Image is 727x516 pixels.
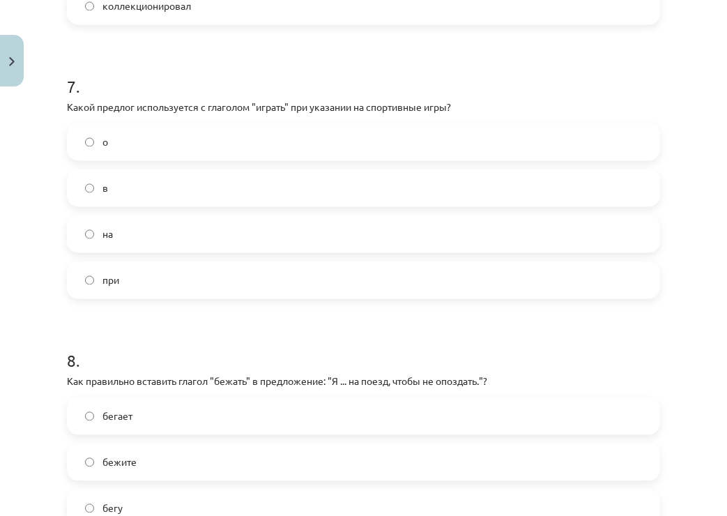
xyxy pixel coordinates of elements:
img: icon-close-lesson-0947bae3869378f0d4975bcd49f059093ad1ed9edebbc8119c70593378902aed.svg [9,57,15,66]
input: при [85,275,94,284]
input: о [85,137,94,146]
input: коллекционировал [85,1,94,10]
span: бегу [102,501,123,515]
span: в [102,181,108,195]
input: бегает [85,411,94,420]
p: Какой предлог используется с глаголом "играть" при указании на спортивные игры? [67,100,660,114]
input: на [85,229,94,238]
h1: 8 . [67,326,660,370]
span: на [102,227,113,241]
span: бегает [102,409,132,423]
span: о [102,135,108,149]
input: в [85,183,94,192]
span: бежите [102,455,137,469]
p: Как правильно вставить глагол "бежать" в предложение: "Я ... на поезд, чтобы не опоздать."? [67,374,660,388]
span: при [102,273,119,287]
h1: 7 . [67,52,660,96]
input: бежите [85,457,94,466]
input: бегу [85,503,94,513]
